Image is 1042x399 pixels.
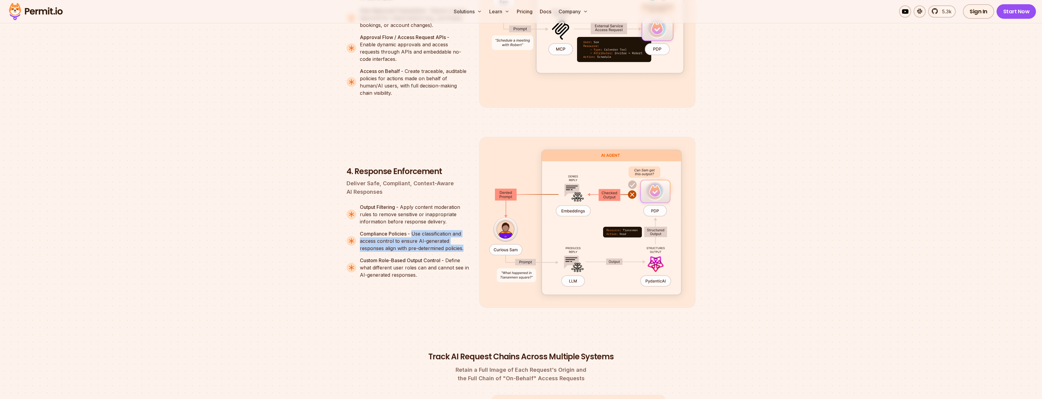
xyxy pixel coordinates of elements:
p: Define what different user roles can and cannot see in AI-generated responses. [360,257,470,279]
span: Retain a Full Image of Each Request's Origin and [376,366,666,374]
p: Use classification and access control to ensure AI-generated responses align with pre-determined ... [360,230,470,252]
p: Create traceable, auditable policies for actions made on behalf of human/AI users, with full deci... [360,68,470,97]
h2: Track AI Request Chains Across Multiple Systems [376,351,666,362]
img: Permit logo [6,1,65,22]
button: Solutions [451,5,484,18]
p: the Full Chain of "On-Behalf" Access Requests [376,366,666,383]
button: Company [556,5,590,18]
p: Enable dynamic approvals and access requests through APIs and embeddable no-code interfaces. [360,34,470,63]
h3: 4. Response Enforcement [347,166,470,177]
a: Sign In [963,4,994,19]
strong: Custom Role-Based Output Control - [360,257,444,263]
strong: Output Filtering - [360,204,398,210]
a: 5.3k [928,5,956,18]
a: Start Now [997,4,1036,19]
span: 5.3k [938,8,951,15]
button: Learn [487,5,512,18]
p: Apply content moderation rules to remove sensitive or inappropriate information before response d... [360,203,470,225]
a: Docs [537,5,554,18]
strong: Approval Flow / Access Request APIs - [360,34,449,40]
a: Pricing [514,5,535,18]
strong: Compliance Policies - [360,231,410,237]
p: Deliver Safe, Compliant, Context-Aware AI Responses [347,179,470,196]
strong: Access on Behalf - [360,68,403,74]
